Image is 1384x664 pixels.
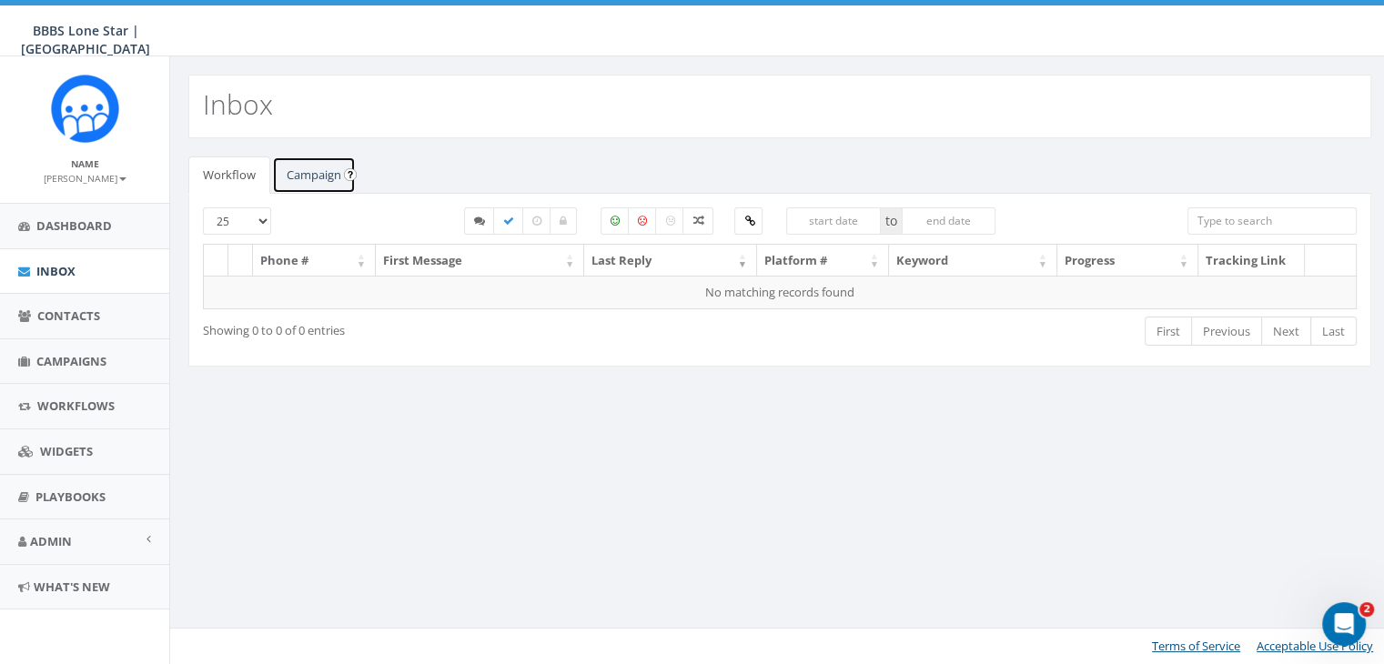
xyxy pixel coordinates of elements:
span: What's New [34,578,110,595]
label: Negative [628,207,657,235]
a: [PERSON_NAME] [44,169,126,186]
td: No matching records found [204,276,1357,308]
input: Type to search [1187,207,1357,235]
span: Workflows [37,397,115,414]
th: Phone #: activate to sort column ascending [253,245,376,277]
span: Playbooks [35,488,106,505]
small: Name [71,157,99,170]
input: Submit [344,168,357,181]
span: Campaigns [36,353,106,369]
h2: Inbox [203,89,273,119]
th: Keyword: activate to sort column ascending [889,245,1057,277]
input: start date [786,207,881,235]
label: Positive [601,207,630,235]
a: Last [1310,317,1357,347]
a: Campaign [272,156,356,194]
input: end date [902,207,996,235]
div: Showing 0 to 0 of 0 entries [203,315,668,339]
span: Widgets [40,443,93,459]
th: Platform #: activate to sort column ascending [757,245,889,277]
a: First [1145,317,1192,347]
a: Workflow [188,156,270,194]
span: Dashboard [36,217,112,234]
small: [PERSON_NAME] [44,172,126,185]
th: Progress: activate to sort column ascending [1057,245,1198,277]
a: Previous [1191,317,1262,347]
th: Tracking Link [1198,245,1305,277]
label: Expired [522,207,551,235]
a: Acceptable Use Policy [1257,638,1373,654]
iframe: Intercom live chat [1322,602,1366,646]
label: Mixed [682,207,713,235]
span: BBBS Lone Star | [GEOGRAPHIC_DATA] [21,22,150,57]
span: to [881,207,902,235]
label: Completed [493,207,524,235]
th: First Message: activate to sort column ascending [376,245,584,277]
a: Terms of Service [1152,638,1240,654]
label: Started [464,207,495,235]
a: Next [1261,317,1311,347]
label: Clicked [734,207,763,235]
span: Inbox [36,263,76,279]
label: Closed [550,207,577,235]
span: Contacts [37,307,100,324]
span: 2 [1359,602,1374,617]
span: Admin [30,533,72,549]
img: Rally_Corp_Icon.png [51,75,119,143]
th: Last Reply: activate to sort column ascending [584,245,757,277]
label: Neutral [655,207,684,235]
